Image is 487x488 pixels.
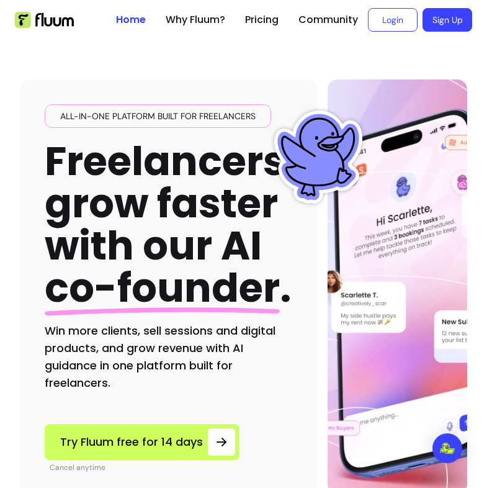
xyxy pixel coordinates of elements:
[45,322,293,392] h2: Win more clients, sell sessions and digital products, and grow revenue with AI guidance in one pl...
[298,12,358,27] a: Community
[45,424,239,460] a: Try Fluum free for 14 days
[45,140,292,310] h1: Freelancers grow faster with our AI .
[15,12,74,28] img: Fluum Logo
[422,8,472,32] a: Sign Up
[60,433,203,451] span: Try Fluum free for 14 days
[116,12,146,27] a: Home
[272,111,365,204] img: Fluum Duck sticker
[50,463,239,472] p: Cancel anytime
[368,8,418,32] a: Login
[432,433,462,463] div: Open Intercom Messenger
[245,12,279,27] a: Pricing
[166,12,225,27] a: Why Fluum?
[45,260,280,315] span: co-founder
[55,110,261,122] span: All-in-one platform built for freelancers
